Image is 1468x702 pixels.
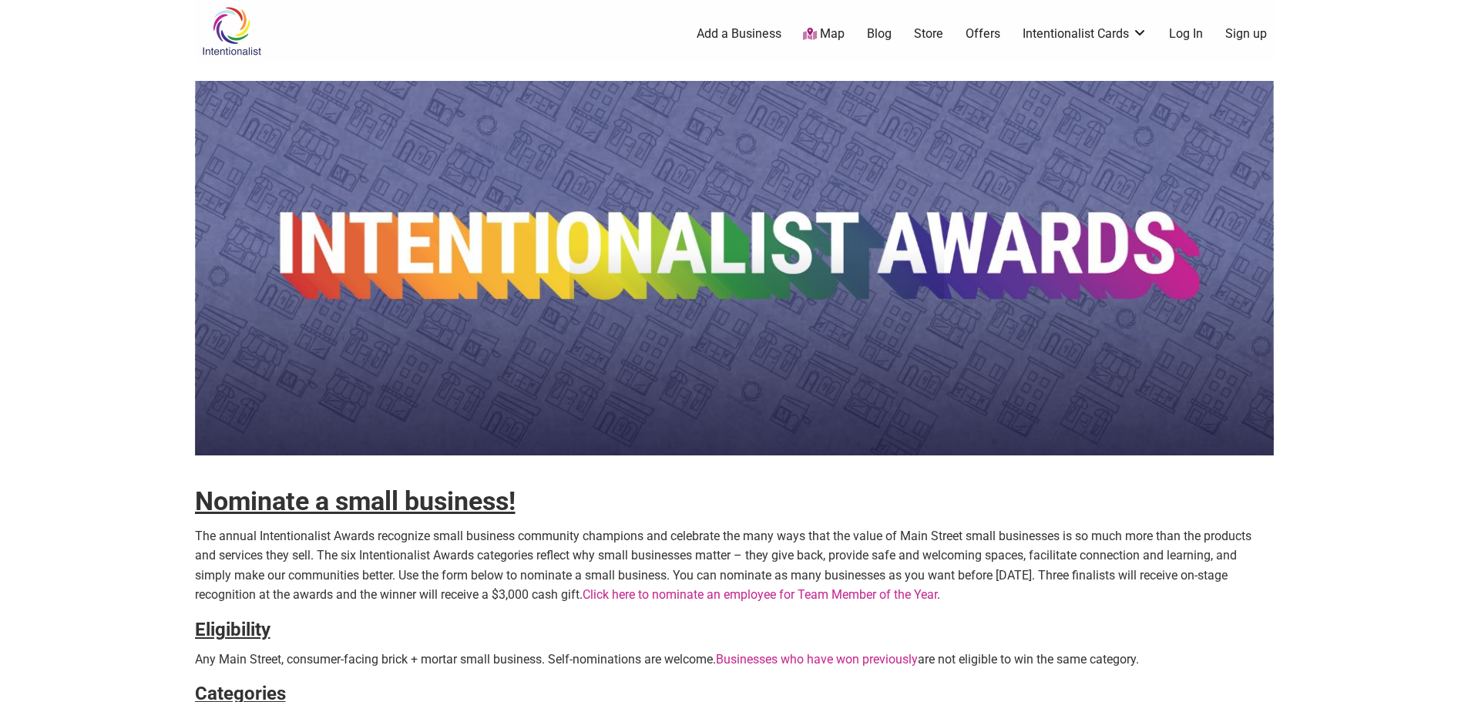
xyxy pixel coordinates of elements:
[195,6,268,56] img: Intentionalist
[195,650,1274,670] p: Any Main Street, consumer-facing brick + mortar small business. Self-nominations are welcome. are...
[803,25,845,43] a: Map
[195,619,270,640] strong: Eligibility
[914,25,943,42] a: Store
[195,526,1274,605] p: The annual Intentionalist Awards recognize small business community champions and celebrate the m...
[195,485,516,516] strong: Nominate a small business!
[583,587,937,602] a: Click here to nominate an employee for Team Member of the Year
[1023,25,1147,42] a: Intentionalist Cards
[697,25,781,42] a: Add a Business
[1169,25,1203,42] a: Log In
[1225,25,1267,42] a: Sign up
[867,25,892,42] a: Blog
[966,25,1000,42] a: Offers
[716,652,918,667] a: Businesses who have won previously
